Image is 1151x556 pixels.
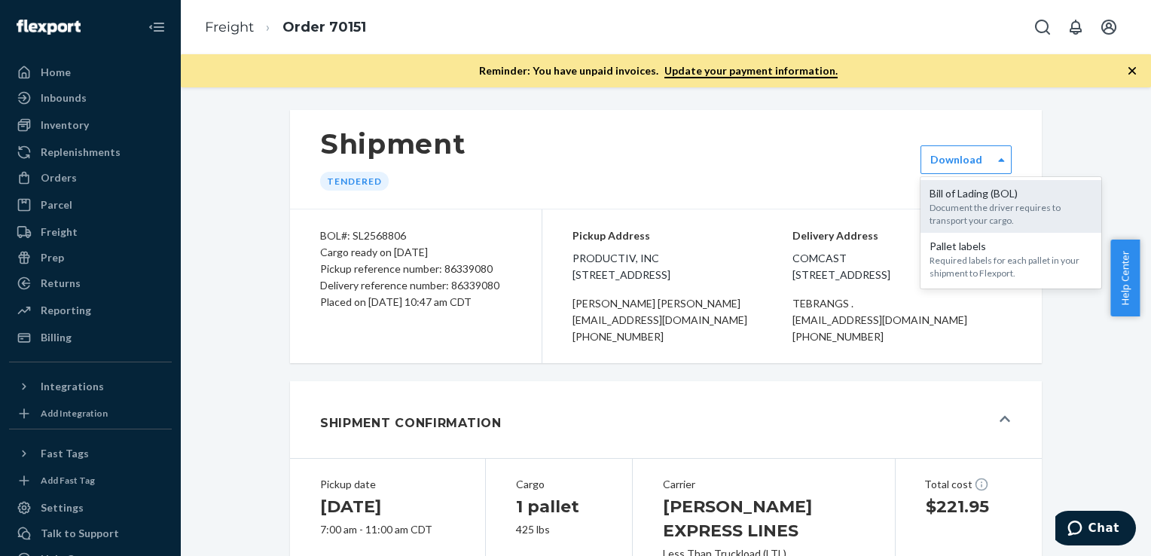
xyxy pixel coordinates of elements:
a: Billing [9,325,172,350]
div: tebrangs . [792,295,1012,312]
div: Replenishments [41,145,121,160]
a: Order 70151 [282,19,366,35]
div: Document the driver requires to transport your cargo. [930,201,1092,227]
div: Returns [41,276,81,291]
div: Cargo [516,477,602,492]
a: Freight [9,220,172,244]
div: Cargo ready on [DATE] [320,244,511,261]
div: [PERSON_NAME] [PERSON_NAME] [572,295,792,312]
button: Integrations [9,374,172,399]
a: Reporting [9,298,172,322]
div: Talk to Support [41,526,119,541]
button: Help Center [1110,240,1140,316]
div: Add Fast Tag [41,474,95,487]
a: Replenishments [9,140,172,164]
a: Inventory [9,113,172,137]
div: Prep [41,250,64,265]
button: Open account menu [1094,12,1124,42]
div: Pickup date [320,477,455,492]
div: Add Integration [41,407,108,420]
button: Shipment Confirmation [290,381,1042,458]
div: Home [41,65,71,80]
a: Prep [9,246,172,270]
div: Integrations [41,379,104,394]
a: Update your payment information. [664,64,838,78]
iframe: Opens a widget where you can chat to one of our agents [1055,511,1136,548]
h1: Shipment Confirmation [320,414,502,432]
div: [PHONE_NUMBER] [792,328,1012,345]
div: Carrier [663,477,865,492]
div: [EMAIL_ADDRESS][DOMAIN_NAME] [792,312,1012,328]
div: Billing [41,330,72,345]
div: Pallet labels [930,239,1092,254]
div: Required labels for each pallet in your shipment to Flexport. [930,254,1092,280]
a: Parcel [9,193,172,217]
div: Download [930,152,982,167]
div: BOL#: SL2568806 [320,228,511,244]
button: Fast Tags [9,441,172,466]
span: comcast [STREET_ADDRESS] [792,250,1012,283]
h1: [DATE] [320,495,455,519]
div: Settings [41,500,84,515]
img: Flexport logo [17,20,81,35]
div: Delivery reference number: 86339080 [320,277,511,294]
div: Parcel [41,197,72,212]
a: Orders [9,166,172,190]
a: Settings [9,496,172,520]
button: Close Navigation [142,12,172,42]
div: [EMAIL_ADDRESS][DOMAIN_NAME] [572,312,792,328]
a: Home [9,60,172,84]
a: Add Fast Tag [9,472,172,490]
h1: $221.95 [926,495,1012,519]
a: Freight [205,19,254,35]
h1: [PERSON_NAME] EXPRESS LINES [663,495,865,543]
div: Placed on [DATE] 10:47 am CDT [320,294,511,310]
div: Fast Tags [41,446,89,461]
p: Reminder: You have unpaid invoices. [479,63,838,78]
div: 7:00 am - 11:00 am CDT [320,522,455,537]
p: Pickup Address [572,228,792,244]
div: Inventory [41,118,89,133]
button: Open Search Box [1027,12,1058,42]
div: Bill of Lading (BOL) [930,186,1092,201]
ol: breadcrumbs [193,5,378,50]
button: Open notifications [1061,12,1091,42]
a: Add Integration [9,405,172,423]
div: Tendered [320,172,389,191]
a: Returns [9,271,172,295]
div: Freight [41,225,78,240]
h1: Shipment [320,128,466,160]
div: [PHONE_NUMBER] [572,328,792,345]
span: Productiv, Inc [STREET_ADDRESS] [572,250,792,283]
div: Inbounds [41,90,87,105]
div: Total cost [924,477,1013,492]
div: Reporting [41,303,91,318]
div: 425 lbs [516,522,602,537]
div: Orders [41,170,77,185]
button: Talk to Support [9,521,172,545]
div: Pickup reference number: 86339080 [320,261,511,277]
span: 1 pallet [516,496,579,517]
p: Delivery Address [792,228,1012,244]
a: Inbounds [9,86,172,110]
